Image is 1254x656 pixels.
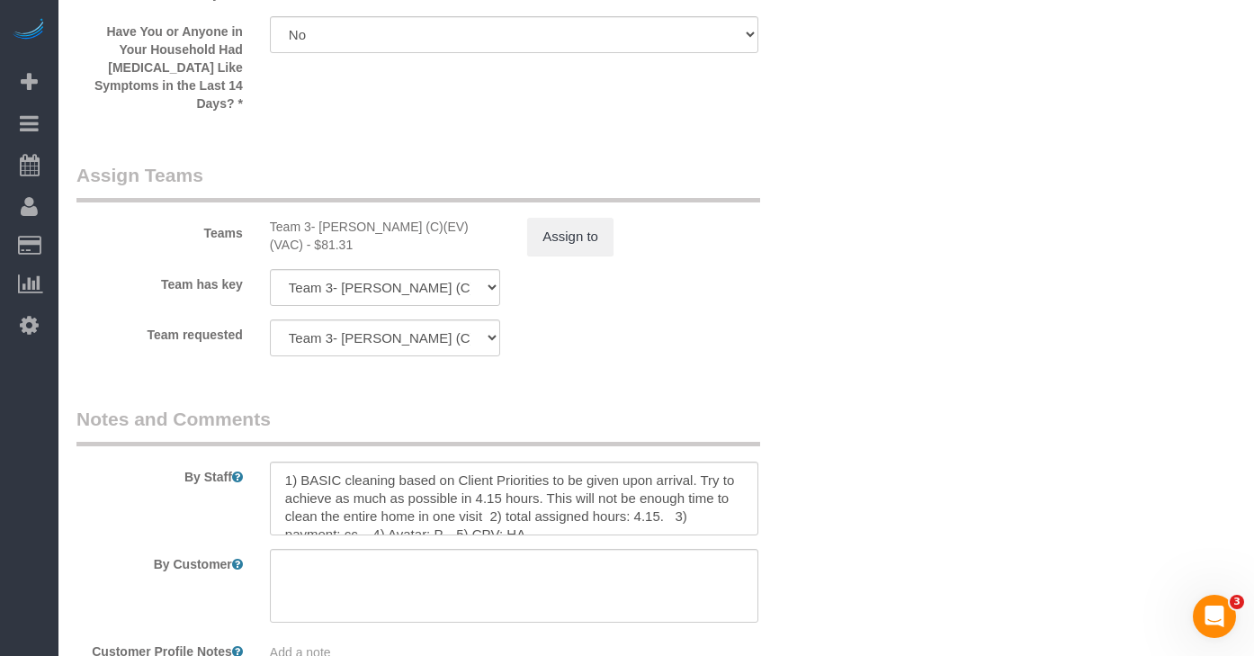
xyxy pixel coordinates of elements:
legend: Assign Teams [76,162,760,202]
label: By Customer [63,549,256,573]
label: Team requested [63,319,256,344]
button: Assign to [527,218,614,256]
label: Have You or Anyone in Your Household Had [MEDICAL_DATA] Like Symptoms in the Last 14 Days? * [63,16,256,112]
label: By Staff [63,462,256,486]
label: Teams [63,218,256,242]
label: Team has key [63,269,256,293]
span: 3 [1230,595,1244,609]
div: 4.17 hours x $19.50/hour [270,218,500,254]
iframe: Intercom live chat [1193,595,1236,638]
legend: Notes and Comments [76,406,760,446]
img: Automaid Logo [11,18,47,43]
